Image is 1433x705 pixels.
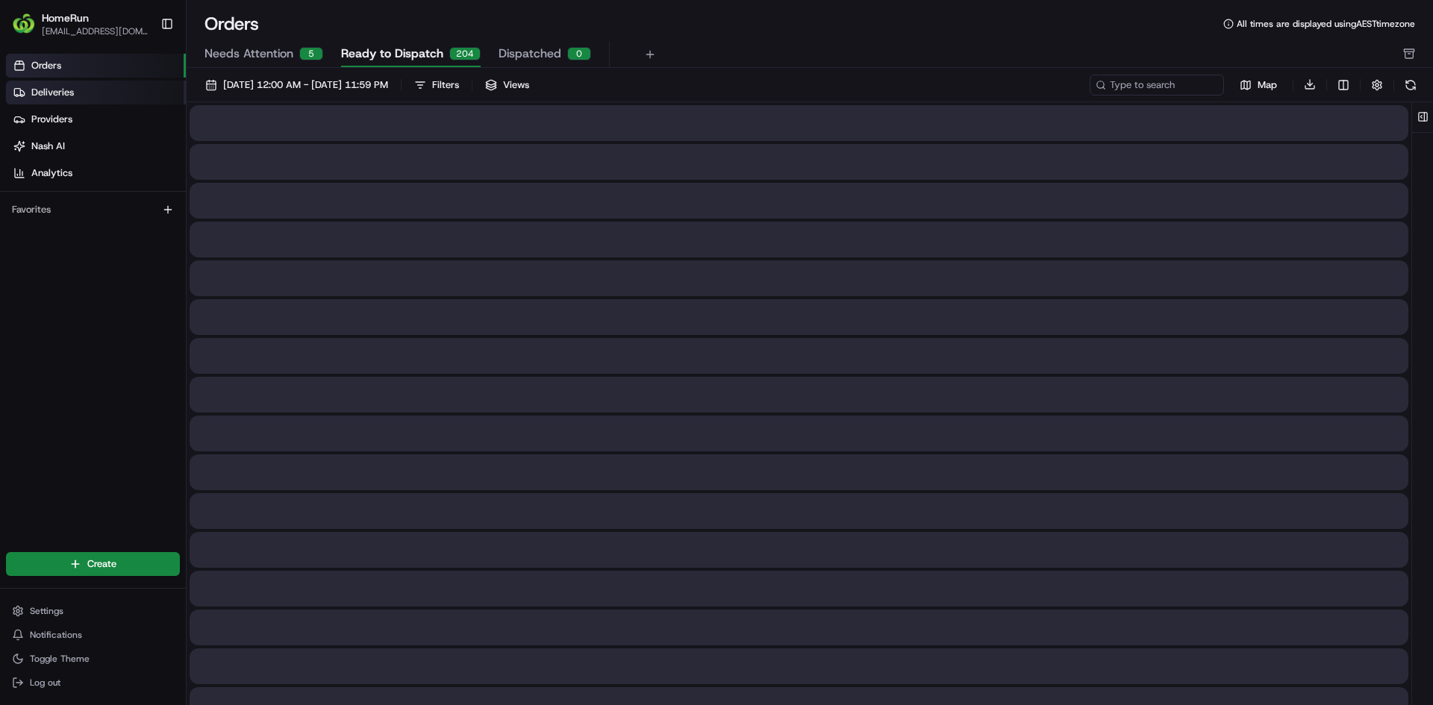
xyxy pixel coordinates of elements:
[51,142,245,157] div: Start new chat
[199,75,395,95] button: [DATE] 12:00 AM - [DATE] 11:59 PM
[223,78,388,92] span: [DATE] 12:00 AM - [DATE] 11:59 PM
[141,216,240,231] span: API Documentation
[51,157,189,169] div: We're available if you need us!
[205,45,293,63] span: Needs Attention
[149,253,181,264] span: Pylon
[30,653,90,665] span: Toggle Theme
[432,78,459,92] div: Filters
[6,672,180,693] button: Log out
[105,252,181,264] a: Powered byPylon
[6,161,186,185] a: Analytics
[126,218,138,230] div: 💻
[31,86,74,99] span: Deliveries
[499,45,561,63] span: Dispatched
[30,629,82,641] span: Notifications
[15,15,45,45] img: Nash
[42,25,149,37] button: [EMAIL_ADDRESS][DOMAIN_NAME]
[15,60,272,84] p: Welcome 👋
[87,557,116,571] span: Create
[6,552,180,576] button: Create
[31,140,65,153] span: Nash AI
[39,96,246,112] input: Clear
[15,218,27,230] div: 📗
[449,47,481,60] div: 204
[6,601,180,621] button: Settings
[30,677,60,689] span: Log out
[478,75,536,95] button: Views
[30,216,114,231] span: Knowledge Base
[120,210,246,237] a: 💻API Documentation
[299,47,323,60] div: 5
[1230,76,1287,94] button: Map
[15,142,42,169] img: 1736555255976-a54dd68f-1ca7-489b-9aae-adbdc363a1c4
[6,107,186,131] a: Providers
[6,54,186,78] a: Orders
[254,147,272,165] button: Start new chat
[31,59,61,72] span: Orders
[1237,18,1415,30] span: All times are displayed using AEST timezone
[31,113,72,126] span: Providers
[6,81,186,104] a: Deliveries
[205,12,259,36] h1: Orders
[42,10,89,25] button: HomeRun
[408,75,466,95] button: Filters
[567,47,591,60] div: 0
[31,166,72,180] span: Analytics
[9,210,120,237] a: 📗Knowledge Base
[1258,78,1277,92] span: Map
[1090,75,1224,95] input: Type to search
[12,12,36,36] img: HomeRun
[6,624,180,645] button: Notifications
[6,648,180,669] button: Toggle Theme
[503,78,529,92] span: Views
[1400,75,1421,95] button: Refresh
[6,6,154,42] button: HomeRunHomeRun[EMAIL_ADDRESS][DOMAIN_NAME]
[30,605,63,617] span: Settings
[341,45,443,63] span: Ready to Dispatch
[6,134,186,158] a: Nash AI
[6,198,180,222] div: Favorites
